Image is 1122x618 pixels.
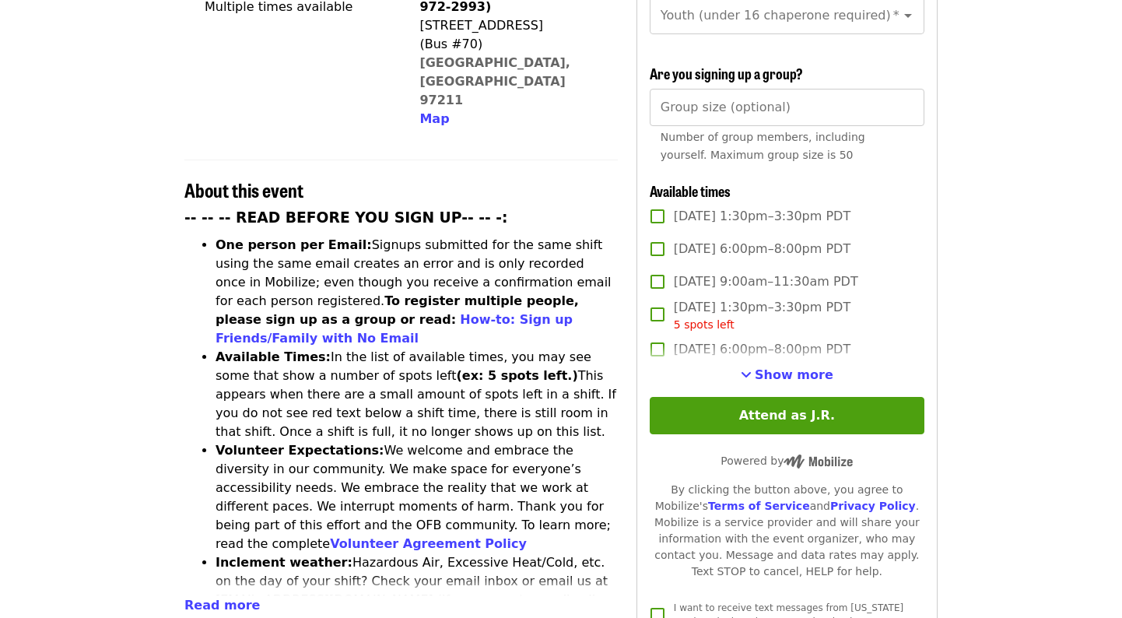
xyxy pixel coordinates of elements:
[184,209,508,226] strong: -- -- -- READ BEFORE YOU SIGN UP-- -- -:
[650,482,924,580] div: By clicking the button above, you agree to Mobilize's and . Mobilize is a service provider and wi...
[419,35,605,54] div: (Bus #70)
[216,443,384,458] strong: Volunteer Expectations:
[216,236,618,348] li: Signups submitted for the same shift using the same email creates an error and is only recorded o...
[741,366,833,384] button: See more timeslots
[216,237,372,252] strong: One person per Email:
[216,293,579,327] strong: To register multiple people, please sign up as a group or read:
[216,312,573,346] a: How-to: Sign up Friends/Family with No Email
[674,318,735,331] span: 5 spots left
[216,349,331,364] strong: Available Times:
[650,397,924,434] button: Attend as J.R.
[674,272,858,291] span: [DATE] 9:00am–11:30am PDT
[419,111,449,126] span: Map
[674,340,850,359] span: [DATE] 6:00pm–8:00pm PDT
[650,63,803,83] span: Are you signing up a group?
[674,298,850,333] span: [DATE] 1:30pm–3:30pm PDT
[216,555,352,570] strong: Inclement weather:
[184,596,260,615] button: Read more
[419,55,570,107] a: [GEOGRAPHIC_DATA], [GEOGRAPHIC_DATA] 97211
[650,89,924,126] input: [object Object]
[456,368,577,383] strong: (ex: 5 spots left.)
[784,455,853,469] img: Powered by Mobilize
[419,110,449,128] button: Map
[674,240,850,258] span: [DATE] 6:00pm–8:00pm PDT
[830,500,916,512] a: Privacy Policy
[650,181,731,201] span: Available times
[708,500,810,512] a: Terms of Service
[419,16,605,35] div: [STREET_ADDRESS]
[184,176,303,203] span: About this event
[184,598,260,613] span: Read more
[216,441,618,553] li: We welcome and embrace the diversity in our community. We make space for everyone’s accessibility...
[721,455,853,467] span: Powered by
[216,348,618,441] li: In the list of available times, you may see some that show a number of spots left This appears wh...
[330,536,527,551] a: Volunteer Agreement Policy
[755,367,833,382] span: Show more
[897,5,919,26] button: Open
[674,207,850,226] span: [DATE] 1:30pm–3:30pm PDT
[661,131,865,161] span: Number of group members, including yourself. Maximum group size is 50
